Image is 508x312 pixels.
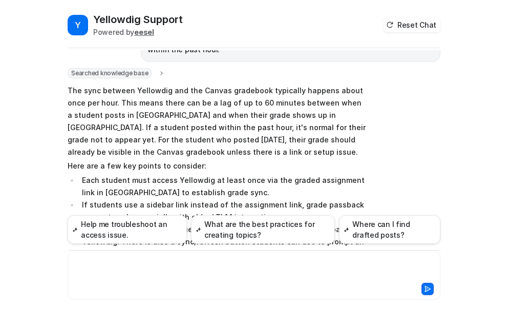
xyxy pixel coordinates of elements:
div: Powered by [93,27,183,37]
p: The sync between Yellowdig and the Canvas gradebook typically happens about once per hour. This m... [68,85,367,158]
h2: Yellowdig Support [93,12,183,27]
span: Searched knowledge base [68,68,152,78]
b: eesel [134,28,154,36]
li: If students use a sidebar link instead of the assignment link, grade passback may not work, espec... [79,199,367,223]
button: Reset Chat [383,17,440,32]
li: Each student must access Yellowdig at least once via the graded assignment link in [GEOGRAPHIC_DA... [79,174,367,199]
button: Where can I find drafted posts? [339,215,440,244]
button: Help me troubleshoot an access issue. [68,215,187,244]
span: Y [68,15,88,35]
p: Here are a few key points to consider: [68,160,367,172]
button: What are the best practices for creating topics? [191,215,335,244]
